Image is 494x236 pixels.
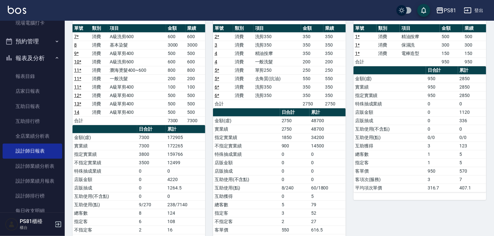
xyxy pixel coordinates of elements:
[280,200,309,209] td: 5
[253,49,301,58] td: 精油按摩
[73,200,137,209] td: 互助使用(點)
[137,167,166,175] td: 0
[137,175,166,184] td: 0
[185,100,205,108] td: 500
[301,66,323,74] td: 250
[3,99,62,114] a: 互助日報表
[253,66,301,74] td: 單剪250
[213,158,280,167] td: 店販金額
[108,100,166,108] td: A級單剪400
[280,175,309,184] td: 0
[233,32,253,41] td: 消費
[280,217,309,226] td: 2
[309,217,346,226] td: 27
[309,158,346,167] td: 0
[309,125,346,133] td: 48700
[301,41,323,49] td: 350
[280,116,309,125] td: 2750
[90,100,108,108] td: 消費
[463,49,486,58] td: 150
[8,6,26,14] img: Logo
[137,226,166,234] td: 2
[323,32,346,41] td: 350
[280,158,309,167] td: 0
[233,74,253,83] td: 消費
[73,24,205,125] table: a dense table
[3,114,62,129] a: 互助排行榜
[309,226,346,234] td: 616.5
[233,91,253,100] td: 消費
[301,24,323,33] th: 金額
[90,74,108,83] td: 消費
[185,83,205,91] td: 100
[108,91,166,100] td: A級單剪400
[137,184,166,192] td: 0
[137,133,166,142] td: 7300
[458,133,486,142] td: 0/0
[376,24,399,33] th: 類別
[309,184,346,192] td: 60/1800
[73,192,137,200] td: 互助使用(不含點)
[166,108,186,116] td: 500
[73,24,90,33] th: 單號
[376,32,399,41] td: 消費
[166,226,205,234] td: 16
[301,83,323,91] td: 350
[3,50,62,67] button: 報表及分析
[166,217,205,226] td: 108
[323,74,346,83] td: 550
[166,91,186,100] td: 500
[309,192,346,200] td: 5
[354,24,376,33] th: 單號
[213,133,280,142] td: 指定實業績
[463,32,486,41] td: 500
[426,116,458,125] td: 0
[166,142,205,150] td: 172265
[463,41,486,49] td: 300
[400,32,440,41] td: 精油按摩
[233,58,253,66] td: 消費
[233,66,253,74] td: 消費
[3,84,62,99] a: 店家日報表
[354,150,426,158] td: 總客數
[185,49,205,58] td: 500
[458,108,486,116] td: 1120
[73,226,137,234] td: 不指定客
[108,24,166,33] th: 項目
[458,142,486,150] td: 123
[323,49,346,58] td: 350
[73,150,137,158] td: 指定實業績
[253,91,301,100] td: 洗剪350
[280,142,309,150] td: 900
[458,100,486,108] td: 0
[323,24,346,33] th: 業績
[137,200,166,209] td: 9/270
[463,24,486,33] th: 業績
[426,184,458,192] td: 316.7
[108,32,166,41] td: A級洗剪600
[301,49,323,58] td: 350
[3,33,62,50] button: 預約管理
[213,167,280,175] td: 店販抽成
[280,150,309,158] td: 0
[3,188,62,203] a: 設計師排行榜
[74,42,77,48] a: 8
[90,41,108,49] td: 消費
[463,58,486,66] td: 950
[166,125,205,134] th: 累計
[185,41,205,49] td: 3000
[213,200,280,209] td: 總客數
[213,24,346,108] table: a dense table
[301,91,323,100] td: 350
[280,209,309,217] td: 3
[461,5,486,16] button: 登出
[213,217,280,226] td: 不指定客
[73,209,137,217] td: 總客數
[185,24,205,33] th: 業績
[440,24,463,33] th: 金額
[280,192,309,200] td: 0
[73,142,137,150] td: 實業績
[213,142,280,150] td: 不指定實業績
[213,116,280,125] td: 金額(虛)
[253,32,301,41] td: 洗剪350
